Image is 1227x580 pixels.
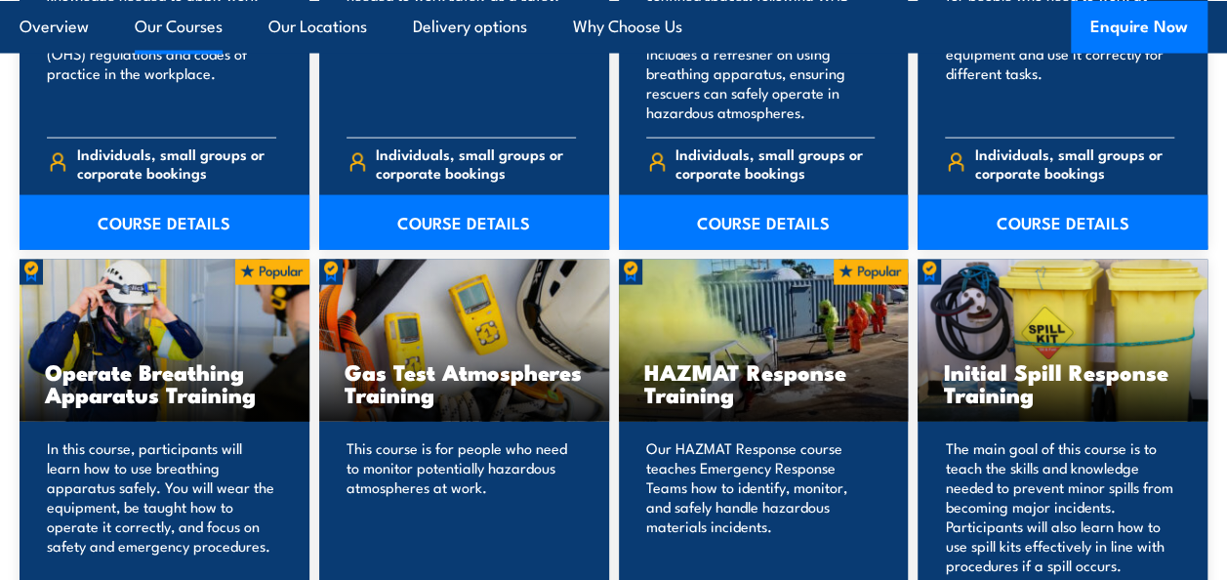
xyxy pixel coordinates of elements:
a: COURSE DETAILS [918,195,1207,250]
h3: HAZMAT Response Training [644,360,883,405]
span: Individuals, small groups or corporate bookings [975,145,1174,182]
a: COURSE DETAILS [20,195,309,250]
p: The main goal of this course is to teach the skills and knowledge needed to prevent minor spills ... [945,438,1174,575]
h3: Initial Spill Response Training [943,360,1182,405]
p: Our HAZMAT Response course teaches Emergency Response Teams how to identify, monitor, and safely ... [646,438,876,575]
p: In this course, participants will learn how to use breathing apparatus safely. You will wear the ... [47,438,276,575]
span: Individuals, small groups or corporate bookings [675,145,875,182]
a: COURSE DETAILS [619,195,909,250]
span: Individuals, small groups or corporate bookings [376,145,575,182]
h3: Operate Breathing Apparatus Training [45,360,284,405]
p: This course is for people who need to monitor potentially hazardous atmospheres at work. [347,438,576,575]
h3: Gas Test Atmospheres Training [345,360,584,405]
a: COURSE DETAILS [319,195,609,250]
span: Individuals, small groups or corporate bookings [77,145,276,182]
